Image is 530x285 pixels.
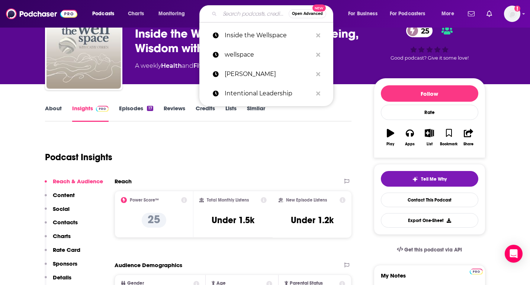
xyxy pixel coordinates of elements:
[92,9,114,19] span: Podcasts
[225,45,312,64] p: wellspace
[292,12,323,16] span: Open Advanced
[53,274,71,281] p: Details
[206,5,340,22] div: Search podcasts, credits, & more...
[343,8,387,20] button: open menu
[386,142,394,146] div: Play
[87,8,124,20] button: open menu
[427,142,433,146] div: List
[220,8,289,20] input: Search podcasts, credits, & more...
[45,246,80,260] button: Rate Card
[207,197,249,203] h2: Total Monthly Listens
[53,260,77,267] p: Sponsors
[470,269,483,275] img: Podchaser Pro
[199,84,333,103] a: Intentional Leadership
[400,124,420,151] button: Apps
[405,142,415,146] div: Apps
[484,7,495,20] a: Show notifications dropdown
[514,6,520,12] svg: Add a profile image
[225,64,312,84] p: Cal Walters
[158,9,185,19] span: Monitoring
[505,245,523,263] div: Open Intercom Messenger
[439,124,459,151] button: Bookmark
[412,176,418,182] img: tell me why sparkle
[45,232,71,246] button: Charts
[53,219,78,226] p: Contacts
[182,62,193,69] span: and
[459,124,478,151] button: Share
[414,24,433,37] span: 25
[381,124,400,151] button: Play
[381,193,478,207] a: Contact This Podcast
[381,171,478,187] button: tell me why sparkleTell Me Why
[504,6,520,22] button: Show profile menu
[225,84,312,103] p: Intentional Leadership
[465,7,478,20] a: Show notifications dropdown
[53,191,75,199] p: Content
[291,215,334,226] h3: Under 1.2k
[96,106,109,112] img: Podchaser Pro
[123,8,148,20] a: Charts
[53,205,70,212] p: Social
[45,178,103,191] button: Reach & Audience
[196,105,215,122] a: Credits
[420,124,439,151] button: List
[374,19,485,66] div: 25Good podcast? Give it some love!
[212,215,254,226] h3: Under 1.5k
[385,8,436,20] button: open menu
[53,178,103,185] p: Reach & Audience
[128,9,144,19] span: Charts
[161,62,182,69] a: Health
[470,267,483,275] a: Pro website
[391,55,469,61] span: Good podcast? Give it some love!
[45,219,78,232] button: Contacts
[53,246,80,253] p: Rate Card
[225,105,237,122] a: Lists
[45,260,77,274] button: Sponsors
[390,9,425,19] span: For Podcasters
[130,197,159,203] h2: Power Score™
[406,24,433,37] a: 25
[381,105,478,120] div: Rate
[348,9,378,19] span: For Business
[45,152,112,163] h1: Podcast Insights
[119,105,153,122] a: Episodes17
[199,45,333,64] a: wellspace
[199,26,333,45] a: Inside the Wellspace
[6,7,77,21] img: Podchaser - Follow, Share and Rate Podcasts
[436,8,463,20] button: open menu
[225,26,312,45] p: Inside the Wellspace
[421,176,447,182] span: Tell Me Why
[147,106,153,111] div: 17
[142,213,166,228] p: 25
[441,9,454,19] span: More
[46,14,121,89] img: Inside the Wellspace: Women, Wellbeing, Wisdom with Cathy O'Brien
[45,191,75,205] button: Content
[504,6,520,22] span: Logged in as megcassidy
[312,4,326,12] span: New
[53,232,71,240] p: Charts
[45,105,62,122] a: About
[247,105,265,122] a: Similar
[45,205,70,219] button: Social
[135,61,239,70] div: A weekly podcast
[72,105,109,122] a: InsightsPodchaser Pro
[164,105,185,122] a: Reviews
[404,247,462,253] span: Get this podcast via API
[391,241,468,259] a: Get this podcast via API
[440,142,457,146] div: Bookmark
[289,9,326,18] button: Open AdvancedNew
[199,64,333,84] a: [PERSON_NAME]
[504,6,520,22] img: User Profile
[381,213,478,228] button: Export One-Sheet
[463,142,473,146] div: Share
[193,62,215,69] a: Fitness
[153,8,195,20] button: open menu
[381,85,478,102] button: Follow
[286,197,327,203] h2: New Episode Listens
[381,272,478,285] label: My Notes
[115,178,132,185] h2: Reach
[115,262,182,269] h2: Audience Demographics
